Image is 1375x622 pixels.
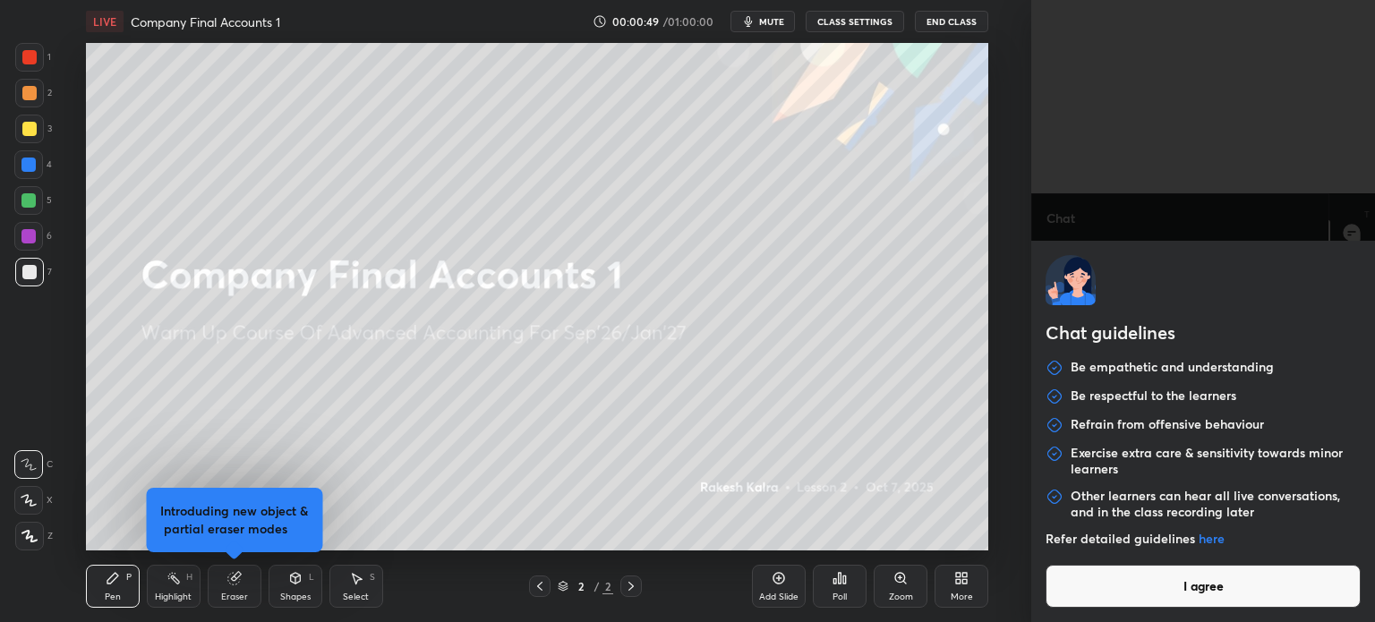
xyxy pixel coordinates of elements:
[86,11,124,32] div: LIVE
[1071,488,1361,520] p: Other learners can hear all live conversations, and in the class recording later
[1071,388,1236,405] p: Be respectful to the learners
[1199,530,1225,547] a: here
[15,258,52,286] div: 7
[889,592,913,601] div: Zoom
[1071,359,1274,377] p: Be empathetic and understanding
[1071,416,1264,434] p: Refrain from offensive behaviour
[951,592,973,601] div: More
[833,592,847,601] div: Poll
[806,11,904,32] button: CLASS SETTINGS
[730,11,795,32] button: mute
[370,573,375,582] div: S
[915,11,988,32] button: End Class
[186,573,192,582] div: H
[602,578,613,594] div: 2
[14,450,53,479] div: C
[14,150,52,179] div: 4
[131,13,280,30] h4: Company Final Accounts 1
[15,43,51,72] div: 1
[14,222,52,251] div: 6
[14,186,52,215] div: 5
[759,592,799,601] div: Add Slide
[572,581,590,592] div: 2
[221,592,248,601] div: Eraser
[759,15,784,28] span: mute
[155,592,192,601] div: Highlight
[1071,445,1361,477] p: Exercise extra care & sensitivity towards minor learners
[160,502,308,538] h4: Introduding new object & partial eraser modes
[309,573,314,582] div: L
[594,581,599,592] div: /
[1046,531,1361,547] p: Refer detailed guidelines
[105,592,121,601] div: Pen
[15,115,52,143] div: 3
[280,592,311,601] div: Shapes
[1046,565,1361,608] button: I agree
[1046,320,1361,350] h2: Chat guidelines
[343,592,369,601] div: Select
[14,486,53,515] div: X
[15,522,53,550] div: Z
[126,573,132,582] div: P
[15,79,52,107] div: 2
